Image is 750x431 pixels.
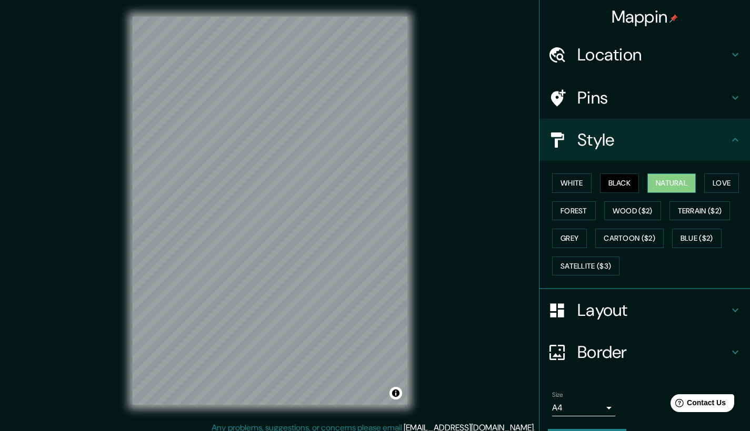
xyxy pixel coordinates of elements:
button: Love [704,173,739,193]
button: Natural [647,173,696,193]
div: Style [539,119,750,161]
h4: Mappin [612,6,678,27]
iframe: Help widget launcher [656,390,738,419]
label: Size [552,391,563,399]
div: Location [539,34,750,76]
button: Wood ($2) [604,201,661,221]
button: Cartoon ($2) [595,229,664,248]
div: A4 [552,399,615,416]
h4: Style [577,129,729,150]
button: White [552,173,592,193]
button: Forest [552,201,596,221]
h4: Location [577,44,729,65]
button: Terrain ($2) [669,201,731,221]
button: Black [600,173,639,193]
div: Pins [539,77,750,119]
button: Satellite ($3) [552,256,619,276]
h4: Pins [577,87,729,108]
canvas: Map [133,17,407,405]
img: pin-icon.png [669,14,678,23]
h4: Layout [577,300,729,321]
div: Layout [539,289,750,331]
button: Grey [552,229,587,248]
button: Toggle attribution [389,387,402,399]
button: Blue ($2) [672,229,722,248]
h4: Border [577,342,729,363]
div: Border [539,331,750,373]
